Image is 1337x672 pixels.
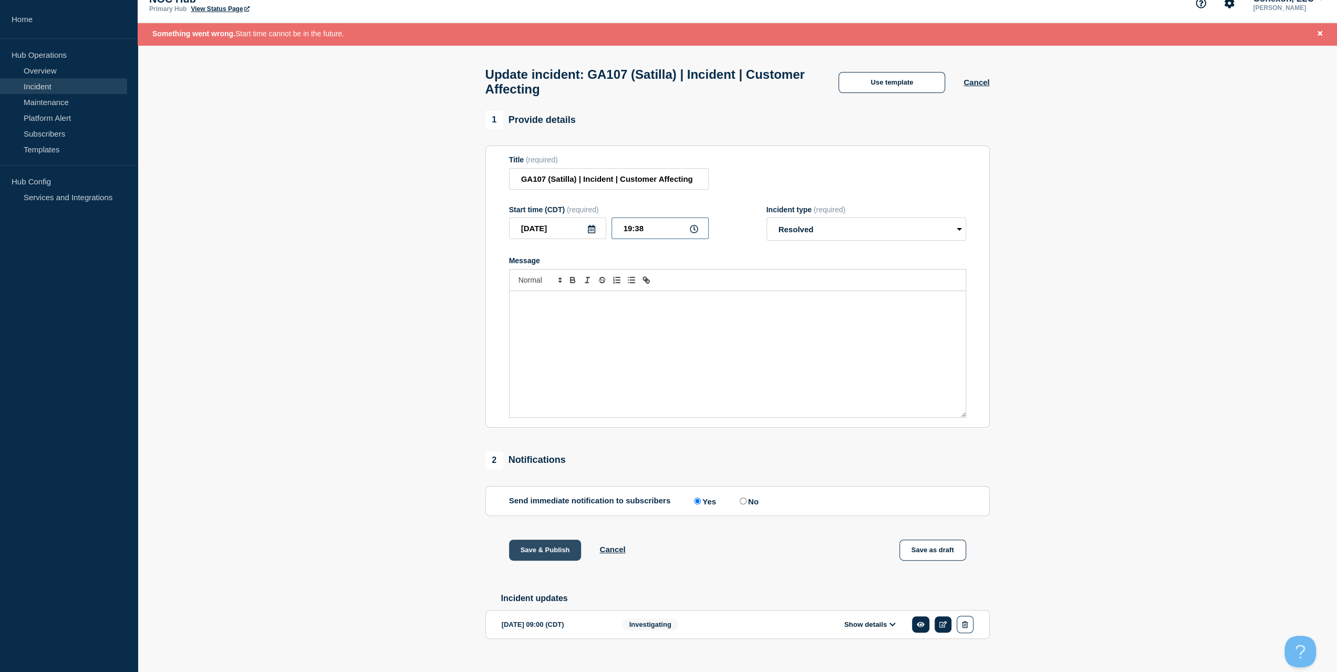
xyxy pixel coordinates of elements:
button: Toggle italic text [580,274,595,286]
button: Cancel [963,78,989,87]
h2: Incident updates [501,594,990,603]
p: Send immediate notification to subscribers [509,496,671,506]
button: Save as draft [899,540,966,561]
button: Cancel [599,545,625,554]
div: Incident type [766,205,966,214]
div: Notifications [485,451,566,469]
span: (required) [814,205,846,214]
label: No [737,496,759,506]
input: No [740,498,747,504]
p: [PERSON_NAME] [1251,4,1325,12]
span: (required) [526,156,558,164]
span: (required) [567,205,599,214]
span: Something went wrong. [152,29,235,38]
button: Use template [838,72,945,93]
div: Title [509,156,709,164]
div: Start time (CDT) [509,205,709,214]
input: HH:MM [612,218,709,239]
div: Message [510,291,966,417]
iframe: Help Scout Beacon - Open [1284,636,1316,667]
button: Show details [841,620,899,629]
button: Toggle link [639,274,654,286]
span: Start time cannot be in the future. [152,29,344,38]
div: Send immediate notification to subscribers [509,496,966,506]
div: Provide details [485,111,576,129]
button: Toggle strikethrough text [595,274,609,286]
button: Save & Publish [509,540,582,561]
h1: Update incident: GA107 (Satilla) | Incident | Customer Affecting [485,67,821,97]
select: Incident type [766,218,966,241]
button: Toggle bold text [565,274,580,286]
span: Investigating [623,618,678,630]
button: Toggle ordered list [609,274,624,286]
span: 2 [485,451,503,469]
p: Primary Hub [149,5,186,13]
div: Message [509,256,966,265]
button: Close banner [1313,28,1326,40]
span: Font size [514,274,565,286]
span: 1 [485,111,503,129]
label: Yes [691,496,716,506]
input: YYYY-MM-DD [509,218,606,239]
a: View Status Page [191,5,249,13]
input: Yes [694,498,701,504]
button: Toggle bulleted list [624,274,639,286]
input: Title [509,168,709,190]
div: [DATE] 09:00 (CDT) [502,616,607,633]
